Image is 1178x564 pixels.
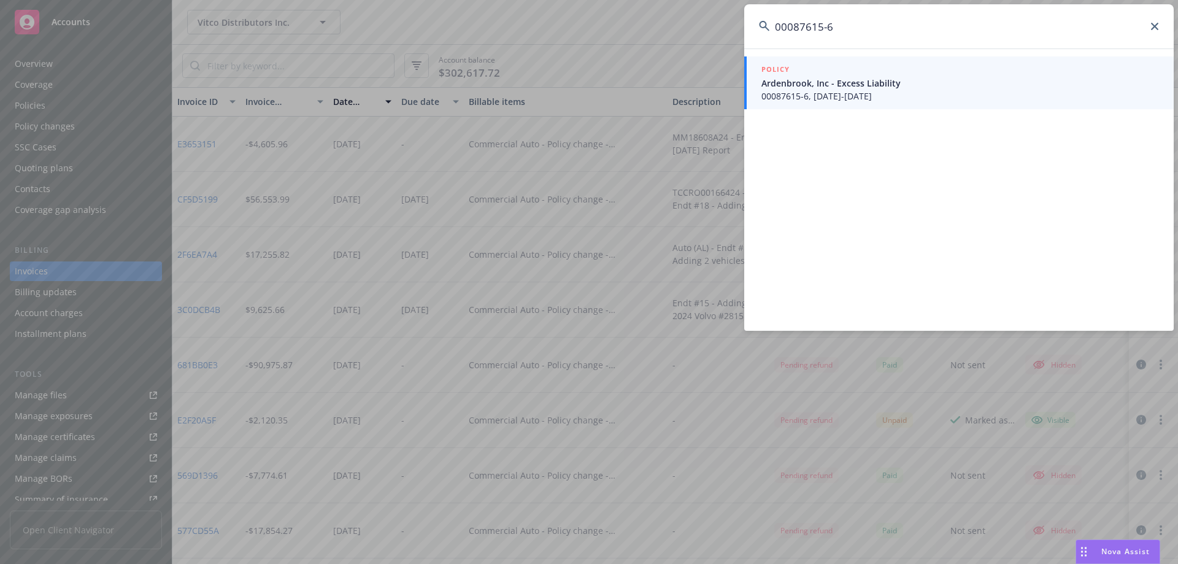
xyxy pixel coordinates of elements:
input: Search... [744,4,1174,48]
a: POLICYArdenbrook, Inc - Excess Liability00087615-6, [DATE]-[DATE] [744,56,1174,109]
div: Drag to move [1076,540,1091,563]
h5: POLICY [761,63,790,75]
span: 00087615-6, [DATE]-[DATE] [761,90,1159,102]
button: Nova Assist [1076,539,1160,564]
span: Ardenbrook, Inc - Excess Liability [761,77,1159,90]
span: Nova Assist [1101,546,1150,557]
